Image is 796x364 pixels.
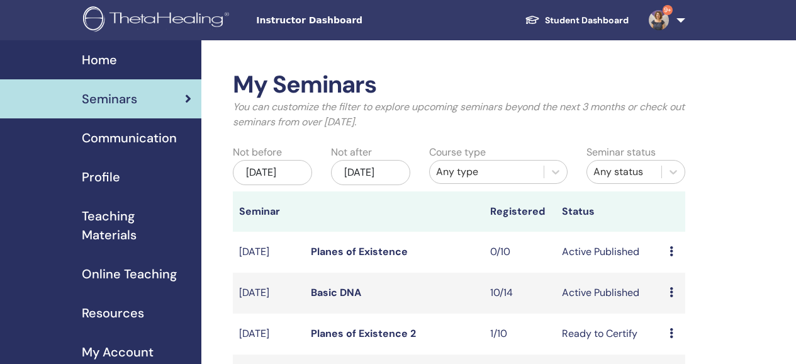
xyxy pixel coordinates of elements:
[82,89,137,108] span: Seminars
[82,168,120,186] span: Profile
[82,343,154,361] span: My Account
[233,232,305,273] td: [DATE]
[484,191,556,232] th: Registered
[429,145,486,160] label: Course type
[649,10,669,30] img: default.jpg
[556,232,663,273] td: Active Published
[233,145,282,160] label: Not before
[233,100,685,130] p: You can customize the filter to explore upcoming seminars beyond the next 3 months or check out s...
[233,273,305,314] td: [DATE]
[525,14,540,25] img: graduation-cap-white.svg
[311,245,408,258] a: Planes of Existence
[331,160,410,185] div: [DATE]
[233,314,305,355] td: [DATE]
[331,145,372,160] label: Not after
[311,286,361,299] a: Basic DNA
[556,273,663,314] td: Active Published
[556,191,663,232] th: Status
[311,327,416,340] a: Planes of Existence 2
[83,6,233,35] img: logo.png
[663,5,673,15] span: 9+
[233,160,312,185] div: [DATE]
[484,232,556,273] td: 0/10
[233,191,305,232] th: Seminar
[256,14,445,27] span: Instructor Dashboard
[82,264,177,283] span: Online Teaching
[515,9,639,32] a: Student Dashboard
[484,314,556,355] td: 1/10
[233,71,685,100] h2: My Seminars
[436,164,537,179] div: Any type
[586,145,656,160] label: Seminar status
[82,304,144,322] span: Resources
[593,164,655,179] div: Any status
[484,273,556,314] td: 10/14
[82,128,177,147] span: Communication
[556,314,663,355] td: Ready to Certify
[82,207,191,244] span: Teaching Materials
[82,50,117,69] span: Home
